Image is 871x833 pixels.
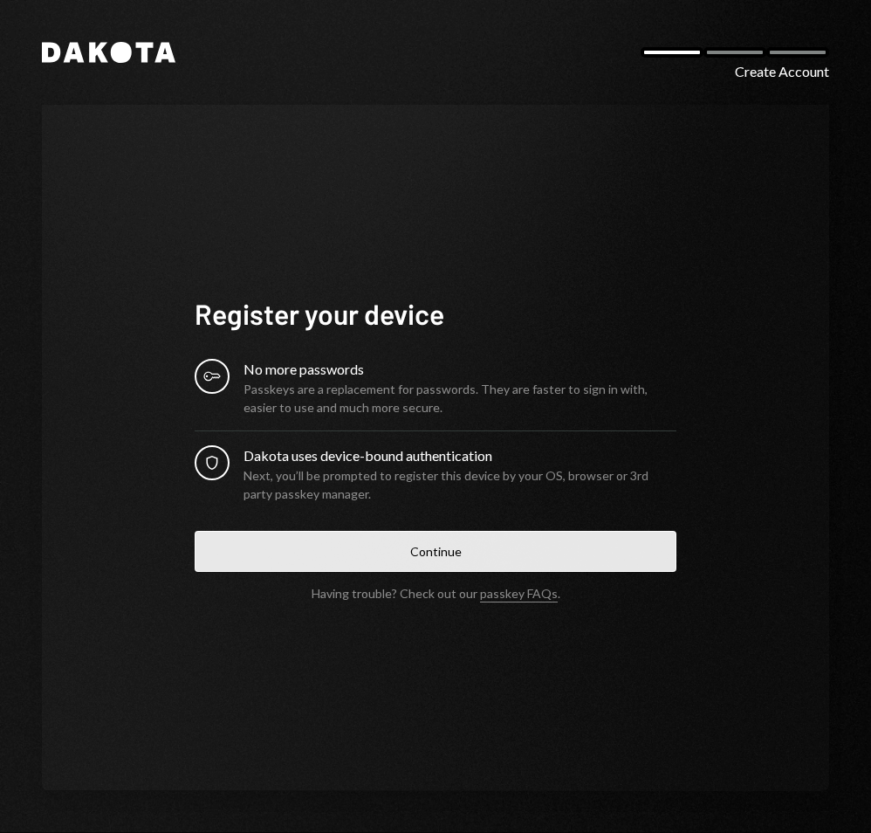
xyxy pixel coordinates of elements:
[243,359,676,380] div: No more passwords
[195,296,676,331] h1: Register your device
[243,466,676,503] div: Next, you’ll be prompted to register this device by your OS, browser or 3rd party passkey manager.
[243,380,676,416] div: Passkeys are a replacement for passwords. They are faster to sign in with, easier to use and much...
[195,531,676,572] button: Continue
[312,586,560,601] div: Having trouble? Check out our .
[243,445,676,466] div: Dakota uses device-bound authentication
[735,61,829,82] div: Create Account
[480,586,558,602] a: passkey FAQs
